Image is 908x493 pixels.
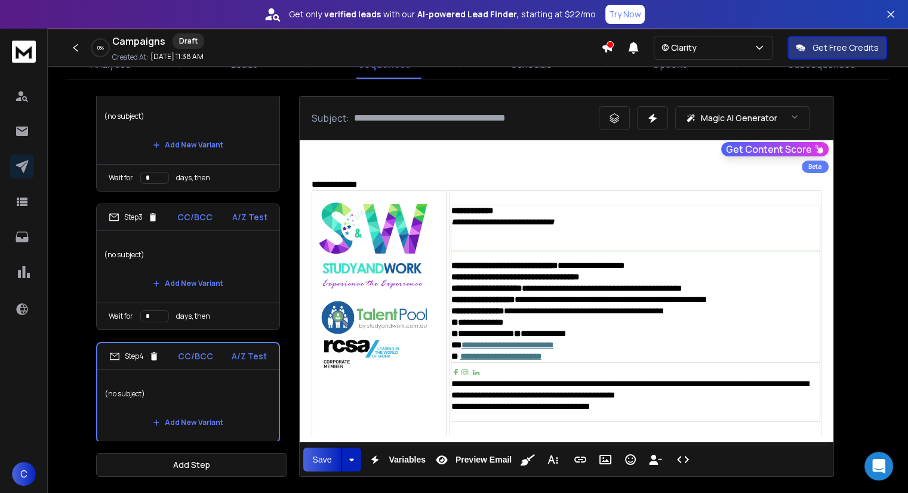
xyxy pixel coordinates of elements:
[12,462,36,486] button: C
[96,453,287,477] button: Add Step
[104,238,272,272] p: (no subject)
[644,448,667,472] button: Insert Unsubscribe Link
[721,142,829,156] button: Get Content Score
[112,34,165,48] h1: Campaigns
[176,173,210,183] p: days, then
[569,448,592,472] button: Insert Link (Ctrl+K)
[232,211,267,223] p: A/Z Test
[661,42,701,54] p: © Clarity
[96,204,280,330] li: Step3CC/BCCA/Z Test(no subject)Add New VariantWait fordays, then
[109,212,158,223] div: Step 3
[675,106,809,130] button: Magic AI Generator
[864,452,893,480] div: Open Intercom Messenger
[97,44,104,51] p: 0 %
[104,377,272,411] p: (no subject)
[303,448,341,472] button: Save
[143,411,233,435] button: Add New Variant
[541,448,564,472] button: More Text
[12,41,36,63] img: logo
[232,350,267,362] p: A/Z Test
[143,272,233,295] button: Add New Variant
[109,351,159,362] div: Step 4
[701,112,777,124] p: Magic AI Generator
[594,448,617,472] button: Insert Image (Ctrl+P)
[324,8,381,20] strong: verified leads
[802,161,829,173] div: Beta
[386,455,428,465] span: Variables
[312,111,349,125] p: Subject:
[313,195,436,375] img: imageFile-1757728292838
[605,5,645,24] button: Try Now
[417,8,519,20] strong: AI-powered Lead Finder,
[178,350,213,362] p: CC/BCC
[112,53,148,62] p: Created At:
[173,33,204,49] div: Draft
[609,8,641,20] p: Try Now
[619,448,642,472] button: Emoticons
[96,65,280,192] li: Step2CC/BCCA/Z Test(no subject)Add New VariantWait fordays, then
[787,36,887,60] button: Get Free Credits
[453,455,514,465] span: Preview Email
[364,448,428,472] button: Variables
[176,312,210,321] p: days, then
[289,8,596,20] p: Get only with our starting at $22/mo
[516,448,539,472] button: Clean HTML
[812,42,879,54] p: Get Free Credits
[109,173,133,183] p: Wait for
[96,342,280,443] li: Step4CC/BCCA/Z Test(no subject)Add New Variant
[109,312,133,321] p: Wait for
[672,448,694,472] button: Code View
[150,52,204,61] p: [DATE] 11:38 AM
[143,133,233,157] button: Add New Variant
[177,211,213,223] p: CC/BCC
[104,100,272,133] p: (no subject)
[430,448,514,472] button: Preview Email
